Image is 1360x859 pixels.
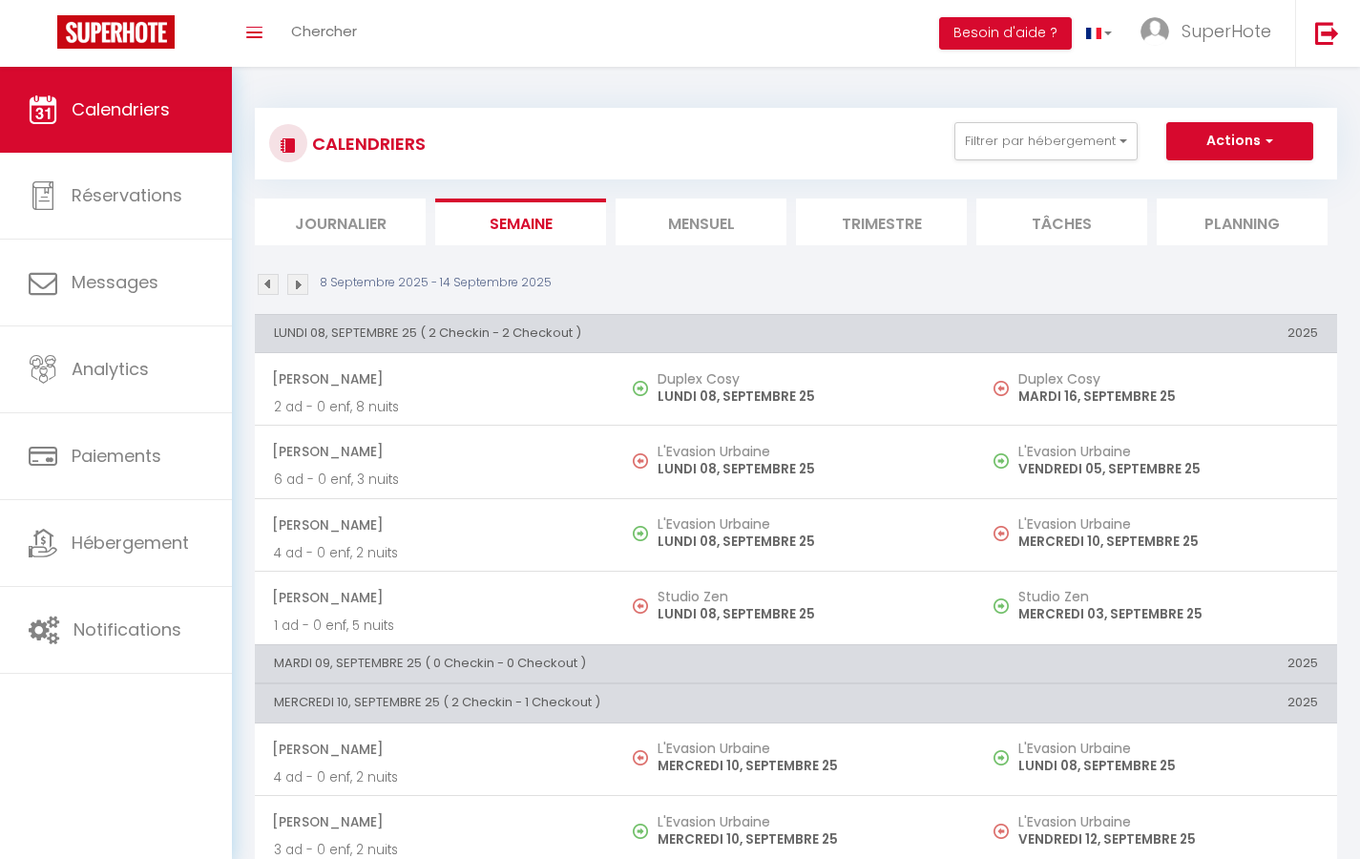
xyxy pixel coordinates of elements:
img: NO IMAGE [633,750,648,765]
h5: L'Evasion Urbaine [658,516,957,532]
img: NO IMAGE [633,598,648,614]
h5: Studio Zen [1018,589,1318,604]
h5: L'Evasion Urbaine [1018,741,1318,756]
img: logout [1315,21,1339,45]
span: Paiements [72,444,161,468]
h5: Duplex Cosy [1018,371,1318,387]
th: 2025 [976,314,1337,352]
h5: L'Evasion Urbaine [1018,516,1318,532]
span: Notifications [73,618,181,641]
p: LUNDI 08, SEPTEMBRE 25 [658,604,957,624]
span: [PERSON_NAME] [272,804,596,840]
h5: Duplex Cosy [658,371,957,387]
p: LUNDI 08, SEPTEMBRE 25 [658,459,957,479]
button: Filtrer par hébergement [954,122,1138,160]
li: Semaine [435,199,606,245]
th: MERCREDI 10, SEPTEMBRE 25 ( 2 Checkin - 1 Checkout ) [255,684,976,723]
p: LUNDI 08, SEPTEMBRE 25 [658,387,957,407]
h5: L'Evasion Urbaine [658,741,957,756]
p: LUNDI 08, SEPTEMBRE 25 [658,532,957,552]
p: 8 Septembre 2025 - 14 Septembre 2025 [320,274,552,292]
th: MARDI 09, SEPTEMBRE 25 ( 0 Checkin - 0 Checkout ) [255,644,976,682]
button: Besoin d'aide ? [939,17,1072,50]
p: MERCREDI 03, SEPTEMBRE 25 [1018,604,1318,624]
img: NO IMAGE [994,526,1009,541]
p: 4 ad - 0 enf, 2 nuits [274,767,596,787]
img: NO IMAGE [994,598,1009,614]
span: [PERSON_NAME] [272,579,596,616]
span: [PERSON_NAME] [272,361,596,397]
p: MERCREDI 10, SEPTEMBRE 25 [658,829,957,849]
span: SuperHote [1182,19,1271,43]
img: NO IMAGE [994,750,1009,765]
th: 2025 [976,644,1337,682]
li: Journalier [255,199,426,245]
li: Trimestre [796,199,967,245]
span: Calendriers [72,97,170,121]
p: LUNDI 08, SEPTEMBRE 25 [1018,756,1318,776]
span: Messages [72,270,158,294]
button: Actions [1166,122,1313,160]
h5: L'Evasion Urbaine [1018,814,1318,829]
span: Réservations [72,183,182,207]
p: 6 ad - 0 enf, 3 nuits [274,470,596,490]
li: Planning [1157,199,1328,245]
img: NO IMAGE [633,453,648,469]
p: VENDREDI 12, SEPTEMBRE 25 [1018,829,1318,849]
p: 4 ad - 0 enf, 2 nuits [274,543,596,563]
h5: L'Evasion Urbaine [1018,444,1318,459]
p: 2 ad - 0 enf, 8 nuits [274,397,596,417]
p: 1 ad - 0 enf, 5 nuits [274,616,596,636]
p: MARDI 16, SEPTEMBRE 25 [1018,387,1318,407]
img: NO IMAGE [994,824,1009,839]
span: [PERSON_NAME] [272,433,596,470]
span: Hébergement [72,531,189,555]
button: Ouvrir le widget de chat LiveChat [15,8,73,65]
li: Mensuel [616,199,786,245]
span: Analytics [72,357,149,381]
th: LUNDI 08, SEPTEMBRE 25 ( 2 Checkin - 2 Checkout ) [255,314,976,352]
img: NO IMAGE [994,381,1009,396]
th: 2025 [976,684,1337,723]
h3: CALENDRIERS [307,122,426,165]
img: Super Booking [57,15,175,49]
span: Chercher [291,21,357,41]
img: ... [1140,17,1169,46]
h5: Studio Zen [658,589,957,604]
li: Tâches [976,199,1147,245]
span: [PERSON_NAME] [272,507,596,543]
span: [PERSON_NAME] [272,731,596,767]
p: MERCREDI 10, SEPTEMBRE 25 [1018,532,1318,552]
h5: L'Evasion Urbaine [658,814,957,829]
h5: L'Evasion Urbaine [658,444,957,459]
img: NO IMAGE [994,453,1009,469]
p: VENDREDI 05, SEPTEMBRE 25 [1018,459,1318,479]
p: MERCREDI 10, SEPTEMBRE 25 [658,756,957,776]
